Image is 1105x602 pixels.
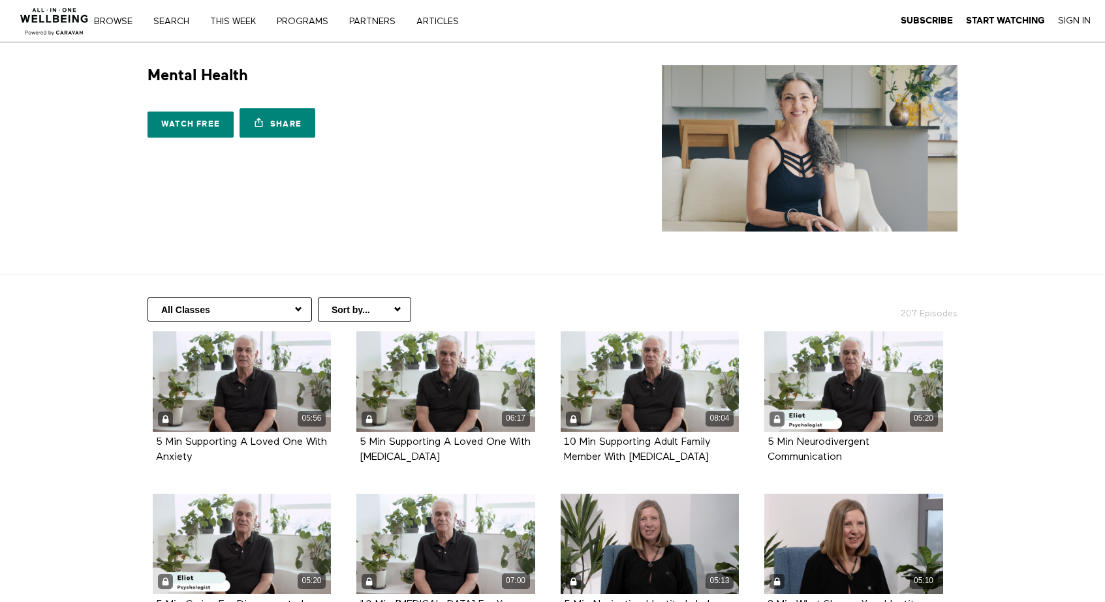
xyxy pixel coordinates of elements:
strong: Start Watching [966,16,1045,25]
strong: 5 Min Supporting A Loved One With Anxiety [156,437,327,462]
a: 5 Min Caring For Disconnected Teens 05:20 [153,494,332,594]
a: 5 Min Supporting A Loved One With Anxiety 05:56 [153,331,332,432]
div: 08:04 [706,411,734,426]
a: PROGRAMS [272,17,342,26]
h2: 207 Episodes [818,297,965,320]
a: 5 Min Supporting A Loved One With Anxiety [156,437,327,462]
a: 5 Min Supporting A Loved One With [MEDICAL_DATA] [360,437,531,462]
div: 05:10 [910,573,938,588]
a: 5 Min Navigating Identity Labels 05:13 [561,494,739,594]
a: 10 Min Psychological Testing For Your Child 07:00 [356,494,535,594]
a: 10 Min Supporting Adult Family Member With [MEDICAL_DATA] [564,437,711,462]
a: ARTICLES [412,17,473,26]
h1: Mental Health [148,65,248,85]
a: 5 Min Neurodivergent Communication 05:20 [764,331,943,432]
div: 05:56 [298,411,326,426]
div: 07:00 [502,573,530,588]
div: 06:17 [502,411,530,426]
a: THIS WEEK [206,17,270,26]
a: 2 Min What Shapes Your Identity 05:10 [764,494,943,594]
a: Sign In [1058,15,1091,27]
a: PARTNERS [345,17,409,26]
strong: 5 Min Supporting A Loved One With Depression [360,437,531,462]
strong: 10 Min Supporting Adult Family Member With ADHD [564,437,711,462]
strong: 5 Min Neurodivergent Communication [768,437,869,462]
a: 5 Min Neurodivergent Communication [768,437,869,462]
nav: Primary [103,14,486,27]
a: Share [240,108,315,138]
a: Watch free [148,112,234,138]
img: Mental Health [662,65,957,232]
div: 05:20 [910,411,938,426]
a: Search [149,17,203,26]
div: 05:20 [298,573,326,588]
a: Subscribe [901,15,953,27]
div: 05:13 [706,573,734,588]
a: 10 Min Supporting Adult Family Member With ADHD 08:04 [561,331,739,432]
a: Start Watching [966,15,1045,27]
a: Browse [89,17,146,26]
strong: Subscribe [901,16,953,25]
a: 5 Min Supporting A Loved One With Depression 06:17 [356,331,535,432]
